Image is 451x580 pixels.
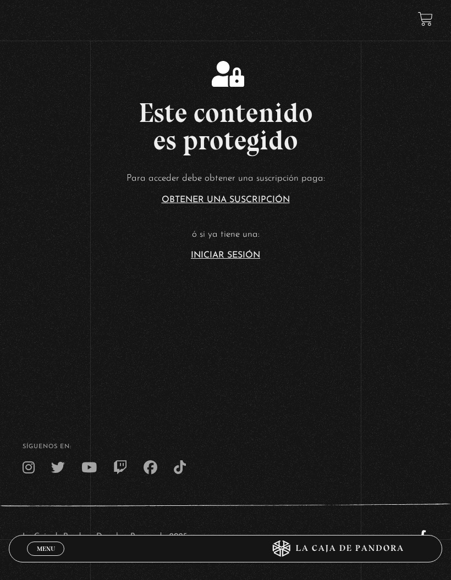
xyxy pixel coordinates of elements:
[37,545,55,552] span: Menu
[23,529,187,546] p: La Caja de Pandora, Derechos Reservados 2025
[23,444,428,450] h4: SÍguenos en:
[418,12,433,26] a: View your shopping cart
[162,196,290,204] a: Obtener una suscripción
[191,251,260,260] a: Iniciar Sesión
[33,555,59,562] span: Cerrar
